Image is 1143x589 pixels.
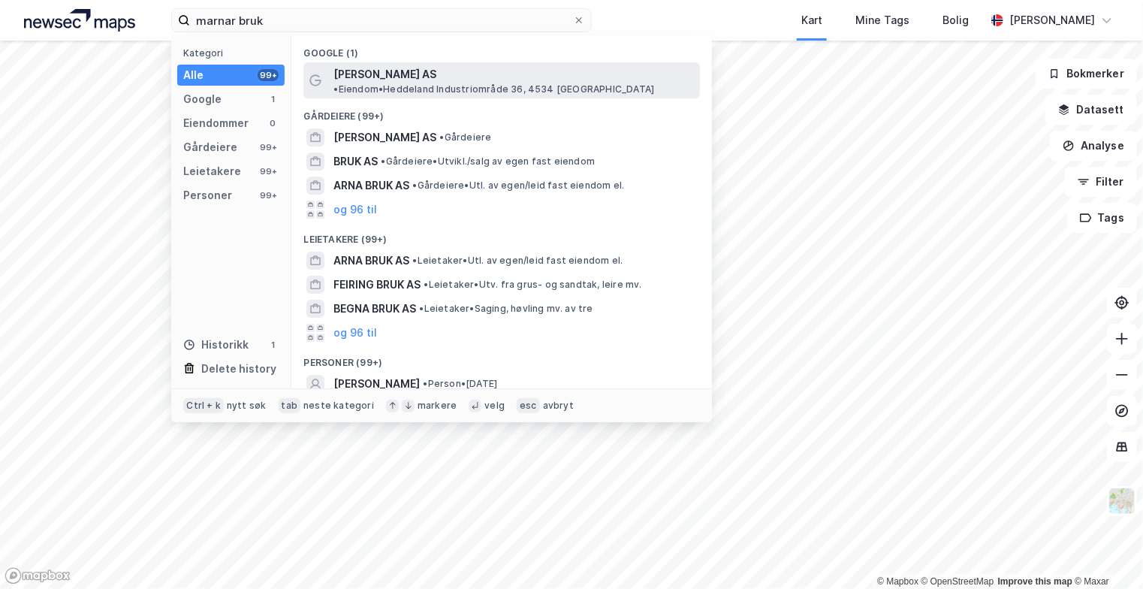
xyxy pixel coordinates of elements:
div: Personer [183,186,232,204]
span: Gårdeiere • Utl. av egen/leid fast eiendom el. [412,180,624,192]
span: • [419,303,424,314]
a: OpenStreetMap [921,576,994,587]
div: markere [418,400,457,412]
div: Bolig [942,11,969,29]
img: Z [1108,487,1136,515]
span: • [423,378,427,389]
a: Mapbox [877,576,918,587]
button: og 96 til [333,324,377,342]
div: Ctrl + k [183,398,224,413]
div: Gårdeiere (99+) [291,98,712,125]
div: esc [517,398,540,413]
iframe: Chat Widget [1068,517,1143,589]
span: [PERSON_NAME] AS [333,128,436,146]
span: Leietaker • Utv. fra grus- og sandtak, leire mv. [424,279,641,291]
div: velg [484,400,505,412]
input: Søk på adresse, matrikkel, gårdeiere, leietakere eller personer [190,9,573,32]
span: Leietaker • Utl. av egen/leid fast eiendom el. [412,255,623,267]
div: Kategori [183,47,285,59]
a: Mapbox homepage [5,567,71,584]
span: Gårdeiere • Utvikl./salg av egen fast eiendom [381,156,595,168]
div: 99+ [258,189,279,201]
span: • [412,255,417,266]
span: • [439,131,444,143]
div: Delete history [201,360,276,378]
span: Person • [DATE] [423,378,497,390]
div: neste kategori [303,400,374,412]
div: Alle [183,66,204,84]
button: Analyse [1050,131,1137,161]
button: Tags [1067,203,1137,233]
div: Mine Tags [855,11,909,29]
button: Filter [1065,167,1137,197]
div: Leietakere (99+) [291,222,712,249]
span: BRUK AS [333,153,378,171]
span: • [424,279,428,290]
div: nytt søk [227,400,267,412]
span: ARNA BRUK AS [333,252,409,270]
div: [PERSON_NAME] [1009,11,1095,29]
div: 0 [267,117,279,129]
span: Gårdeiere [439,131,491,143]
span: Eiendom • Heddeland Industriområde 36, 4534 [GEOGRAPHIC_DATA] [333,83,654,95]
div: 99+ [258,69,279,81]
div: Kontrollprogram for chat [1068,517,1143,589]
button: og 96 til [333,201,377,219]
div: 99+ [258,141,279,153]
div: avbryt [543,400,574,412]
span: • [381,156,385,167]
span: ARNA BRUK AS [333,177,409,195]
span: FEIRING BRUK AS [333,276,421,294]
div: Eiendommer [183,114,249,132]
div: 1 [267,339,279,351]
div: Historikk [183,336,249,354]
div: 99+ [258,165,279,177]
span: [PERSON_NAME] [333,375,420,393]
span: [PERSON_NAME] AS [333,65,436,83]
span: Leietaker • Saging, høvling mv. av tre [419,303,593,315]
img: logo.a4113a55bc3d86da70a041830d287a7e.svg [24,9,135,32]
div: Leietakere [183,162,241,180]
span: • [412,180,417,191]
span: • [333,83,338,95]
div: Google (1) [291,35,712,62]
div: Kart [801,11,822,29]
button: Datasett [1045,95,1137,125]
div: 1 [267,93,279,105]
div: tab [279,398,301,413]
div: Gårdeiere [183,138,237,156]
div: Google [183,90,222,108]
div: Personer (99+) [291,345,712,372]
a: Improve this map [998,576,1072,587]
span: BEGNA BRUK AS [333,300,416,318]
button: Bokmerker [1036,59,1137,89]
